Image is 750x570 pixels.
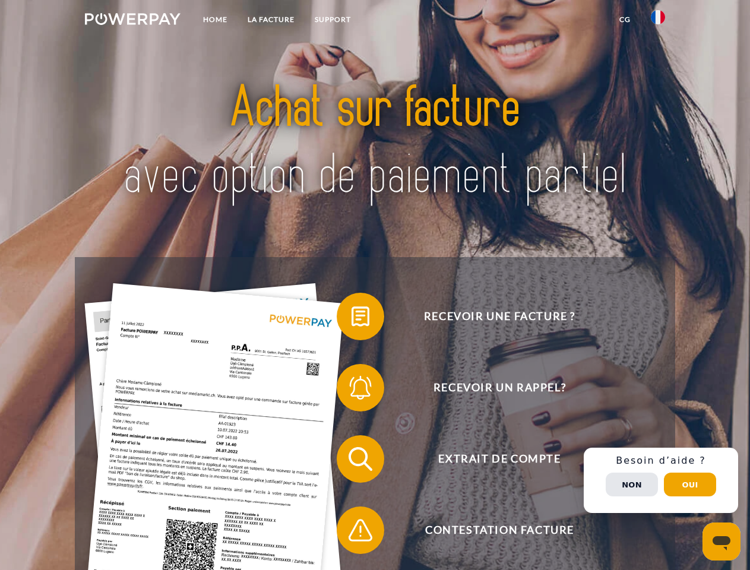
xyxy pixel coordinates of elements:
button: Recevoir un rappel? [337,364,645,411]
h3: Besoin d’aide ? [591,455,731,467]
img: qb_search.svg [346,444,375,474]
a: LA FACTURE [238,9,305,30]
span: Recevoir une facture ? [354,293,645,340]
div: Schnellhilfe [584,448,738,513]
a: Home [193,9,238,30]
a: Support [305,9,361,30]
a: CG [609,9,641,30]
img: qb_bell.svg [346,373,375,403]
img: title-powerpay_fr.svg [113,57,637,227]
span: Recevoir un rappel? [354,364,645,411]
span: Extrait de compte [354,435,645,483]
span: Contestation Facture [354,506,645,554]
button: Non [606,473,658,496]
button: Extrait de compte [337,435,645,483]
img: qb_bill.svg [346,302,375,331]
img: fr [651,10,665,24]
img: logo-powerpay-white.svg [85,13,181,25]
button: Recevoir une facture ? [337,293,645,340]
iframe: Bouton de lancement de la fenêtre de messagerie [702,522,740,560]
img: qb_warning.svg [346,515,375,545]
button: Contestation Facture [337,506,645,554]
button: Oui [664,473,716,496]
